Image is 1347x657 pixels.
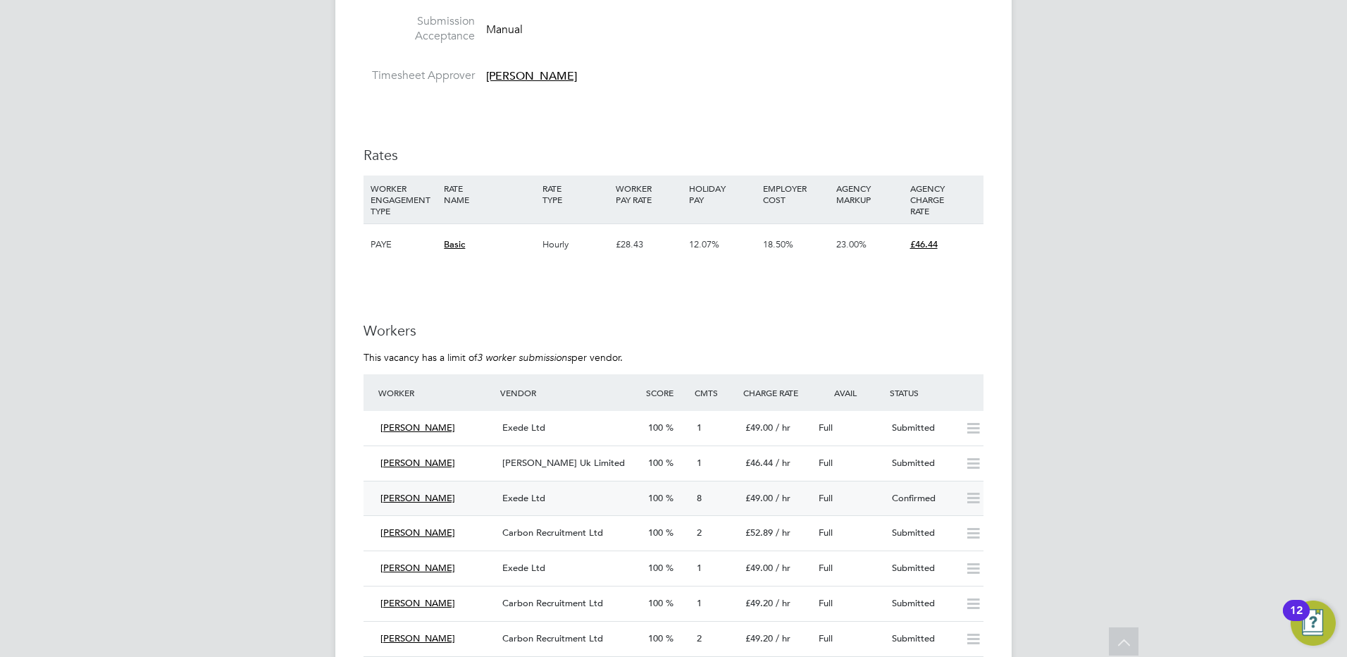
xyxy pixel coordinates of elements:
[440,176,538,212] div: RATE NAME
[886,487,960,510] div: Confirmed
[502,457,625,469] span: [PERSON_NAME] Uk Limited
[819,597,833,609] span: Full
[364,351,983,364] p: This vacancy has a limit of per vendor.
[776,457,790,469] span: / hr
[539,176,612,212] div: RATE TYPE
[759,176,833,212] div: EMPLOYER COST
[367,176,440,223] div: WORKER ENGAGEMENT TYPE
[776,422,790,434] span: / hr
[502,632,603,644] span: Carbon Recruitment Ltd
[776,597,790,609] span: / hr
[886,627,960,651] div: Submitted
[648,562,663,574] span: 100
[697,632,702,644] span: 2
[502,562,545,574] span: Exede Ltd
[648,597,663,609] span: 100
[886,452,960,475] div: Submitted
[697,492,702,504] span: 8
[539,224,612,265] div: Hourly
[367,224,440,265] div: PAYE
[380,422,455,434] span: [PERSON_NAME]
[1290,610,1303,629] div: 12
[776,527,790,539] span: / hr
[776,562,790,574] span: / hr
[776,632,790,644] span: / hr
[444,238,465,250] span: Basic
[833,176,906,212] div: AGENCY MARKUP
[486,69,577,83] span: [PERSON_NAME]
[886,380,983,405] div: Status
[612,224,685,265] div: £28.43
[819,422,833,434] span: Full
[697,457,702,469] span: 1
[380,492,455,504] span: [PERSON_NAME]
[819,562,833,574] span: Full
[745,562,773,574] span: £49.00
[886,557,960,580] div: Submitted
[776,492,790,504] span: / hr
[502,527,603,539] span: Carbon Recruitment Ltd
[689,238,719,250] span: 12.07%
[886,592,960,615] div: Submitted
[648,527,663,539] span: 100
[502,422,545,434] span: Exede Ltd
[819,492,833,504] span: Full
[697,562,702,574] span: 1
[697,422,702,434] span: 1
[740,380,813,405] div: Charge Rate
[477,351,571,364] em: 3 worker submissions
[745,457,773,469] span: £46.44
[886,522,960,545] div: Submitted
[375,380,497,405] div: Worker
[819,527,833,539] span: Full
[380,527,455,539] span: [PERSON_NAME]
[907,176,980,223] div: AGENCY CHARGE RATE
[380,632,455,644] span: [PERSON_NAME]
[745,527,773,539] span: £52.89
[380,562,455,574] span: [PERSON_NAME]
[643,380,691,405] div: Score
[813,380,886,405] div: Avail
[763,238,793,250] span: 18.50%
[819,457,833,469] span: Full
[648,422,663,434] span: 100
[745,422,773,434] span: £49.00
[502,597,603,609] span: Carbon Recruitment Ltd
[380,597,455,609] span: [PERSON_NAME]
[612,176,685,212] div: WORKER PAY RATE
[745,597,773,609] span: £49.20
[380,457,455,469] span: [PERSON_NAME]
[364,321,983,340] h3: Workers
[486,23,523,37] span: Manual
[910,238,938,250] span: £46.44
[648,492,663,504] span: 100
[697,597,702,609] span: 1
[886,417,960,440] div: Submitted
[497,380,643,405] div: Vendor
[648,632,663,644] span: 100
[502,492,545,504] span: Exede Ltd
[745,632,773,644] span: £49.20
[691,380,740,405] div: Cmts
[836,238,867,250] span: 23.00%
[685,176,759,212] div: HOLIDAY PAY
[745,492,773,504] span: £49.00
[819,632,833,644] span: Full
[364,68,475,83] label: Timesheet Approver
[1291,601,1336,646] button: Open Resource Center, 12 new notifications
[697,527,702,539] span: 2
[364,14,475,44] label: Submission Acceptance
[364,146,983,164] h3: Rates
[648,457,663,469] span: 100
